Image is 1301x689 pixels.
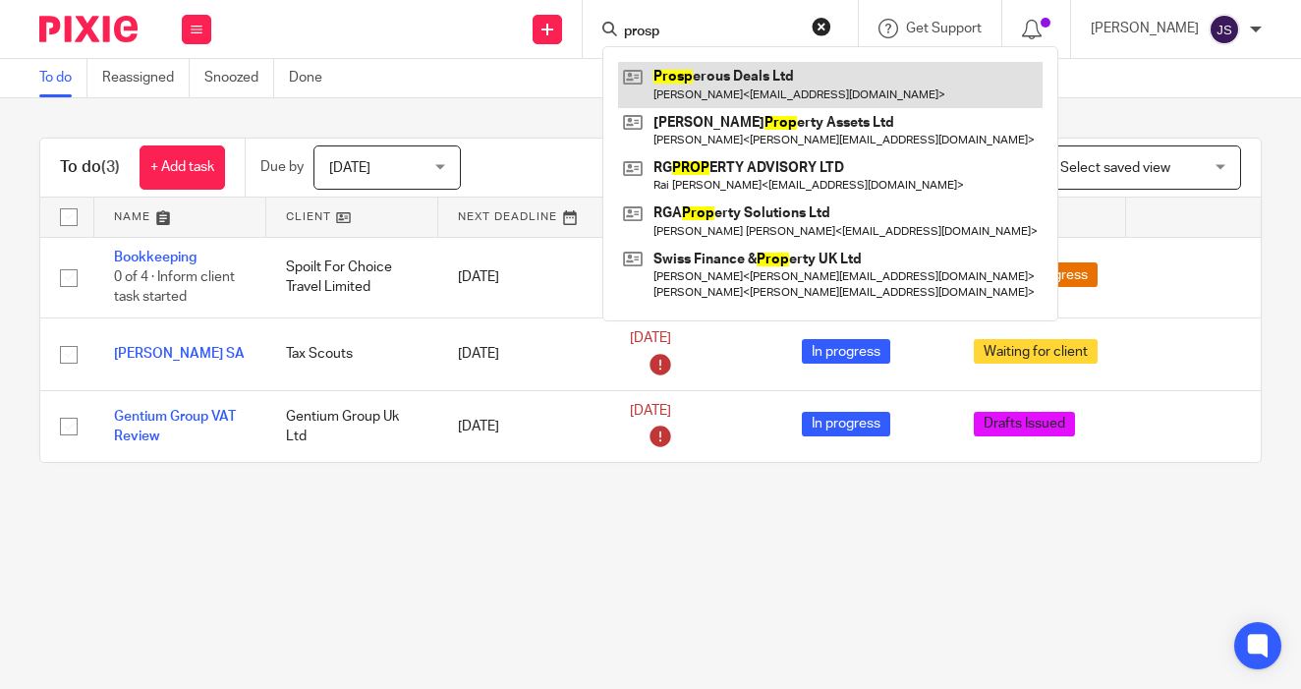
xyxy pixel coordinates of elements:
span: Get Support [906,22,982,35]
span: [DATE] [329,161,370,175]
input: Search [622,24,799,41]
a: Bookkeeping [114,251,197,264]
td: Tax Scouts [266,317,438,390]
a: To do [39,59,87,97]
span: [DATE] [630,331,671,345]
button: Clear [812,17,831,36]
span: [DATE] [630,404,671,418]
a: [PERSON_NAME] SA [114,347,245,361]
td: [DATE] [438,237,610,317]
span: In progress [802,412,890,436]
td: [DATE] [438,317,610,390]
td: [DATE] [438,390,610,462]
td: Spoilt For Choice Travel Limited [266,237,438,317]
span: In progress [802,339,890,364]
a: Snoozed [204,59,274,97]
span: (3) [101,159,120,175]
p: [PERSON_NAME] [1091,19,1199,38]
span: Select saved view [1060,161,1170,175]
a: Reassigned [102,59,190,97]
span: Waiting for client [974,339,1098,364]
a: Done [289,59,337,97]
td: Gentium Group Uk Ltd [266,390,438,462]
a: + Add task [140,145,225,190]
h1: To do [60,157,120,178]
span: 0 of 4 · Inform client task started [114,270,235,305]
span: Drafts Issued [974,412,1075,436]
img: svg%3E [1209,14,1240,45]
a: Gentium Group VAT Review [114,410,236,443]
img: Pixie [39,16,138,42]
p: Due by [260,157,304,177]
